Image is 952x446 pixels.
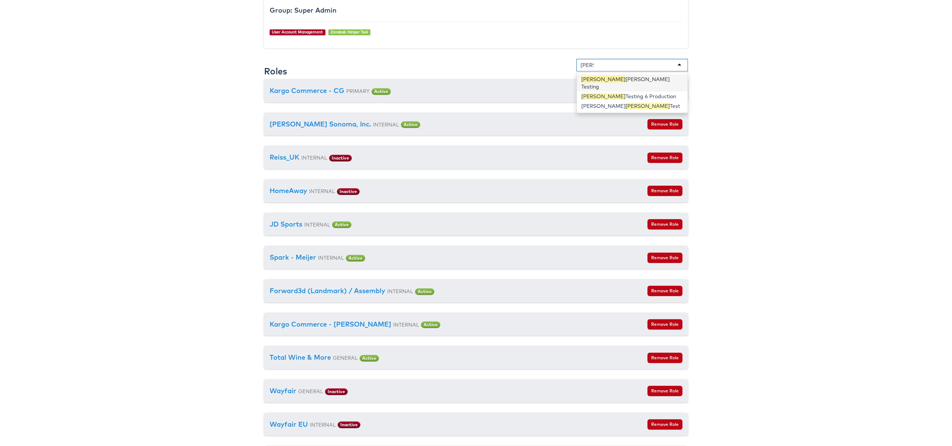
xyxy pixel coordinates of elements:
small: INTERNAL [373,121,399,128]
a: Wayfair [270,386,296,395]
div: [PERSON_NAME] Test [577,101,688,111]
small: INTERNAL [309,188,335,194]
button: Remove Role [647,353,682,363]
span: Active [332,221,351,228]
span: Active [346,255,365,261]
span: [PERSON_NAME] [581,93,625,100]
a: HomeAway [270,186,307,195]
input: Add user to company... [580,61,594,69]
a: Reiss_UK [270,153,299,161]
span: Inactive [337,188,360,195]
span: Active [421,321,440,328]
button: Remove Role [647,219,682,230]
span: Inactive [329,155,352,161]
button: Remove Role [647,119,682,129]
span: Active [415,288,434,295]
small: INTERNAL [304,221,330,228]
a: Kargo Commerce - CG [270,86,344,95]
a: Zendesk Helper Tool [331,29,368,35]
a: Kargo Commerce - [PERSON_NAME] [270,320,391,328]
a: Spark - Meijer [270,253,316,261]
a: Wayfair EU [270,420,308,429]
button: Remove Role [647,186,682,196]
button: Remove Role [647,419,682,430]
span: Active [372,88,391,95]
span: Inactive [338,421,360,428]
small: INTERNAL [310,421,336,428]
span: Active [360,355,379,362]
a: Forward3d (Landmark) / Assembly [270,286,385,295]
a: JD Sports [270,220,302,228]
span: [PERSON_NAME] [625,103,670,109]
small: PRIMARY [346,88,370,94]
span: Active [401,121,420,128]
button: Remove Role [647,286,682,296]
button: Remove Role [647,319,682,330]
small: INTERNAL [393,321,419,328]
a: User Account Management [272,29,323,35]
span: [PERSON_NAME] [581,76,625,83]
span: Inactive [325,388,348,395]
h4: Group: Super Admin [270,7,682,14]
button: Remove Role [647,153,682,163]
small: GENERAL [298,388,323,394]
small: INTERNAL [318,254,344,261]
a: Total Wine & More [270,353,331,362]
div: Testing 6 Production [577,92,688,101]
a: [PERSON_NAME] Sonoma, Inc. [270,120,371,128]
small: GENERAL [333,354,358,361]
div: [PERSON_NAME] Testing [577,74,688,92]
button: Remove Role [647,386,682,396]
small: INTERNAL [387,288,413,294]
h3: Roles [264,66,287,76]
button: Remove Role [647,253,682,263]
small: INTERNAL [301,154,327,161]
